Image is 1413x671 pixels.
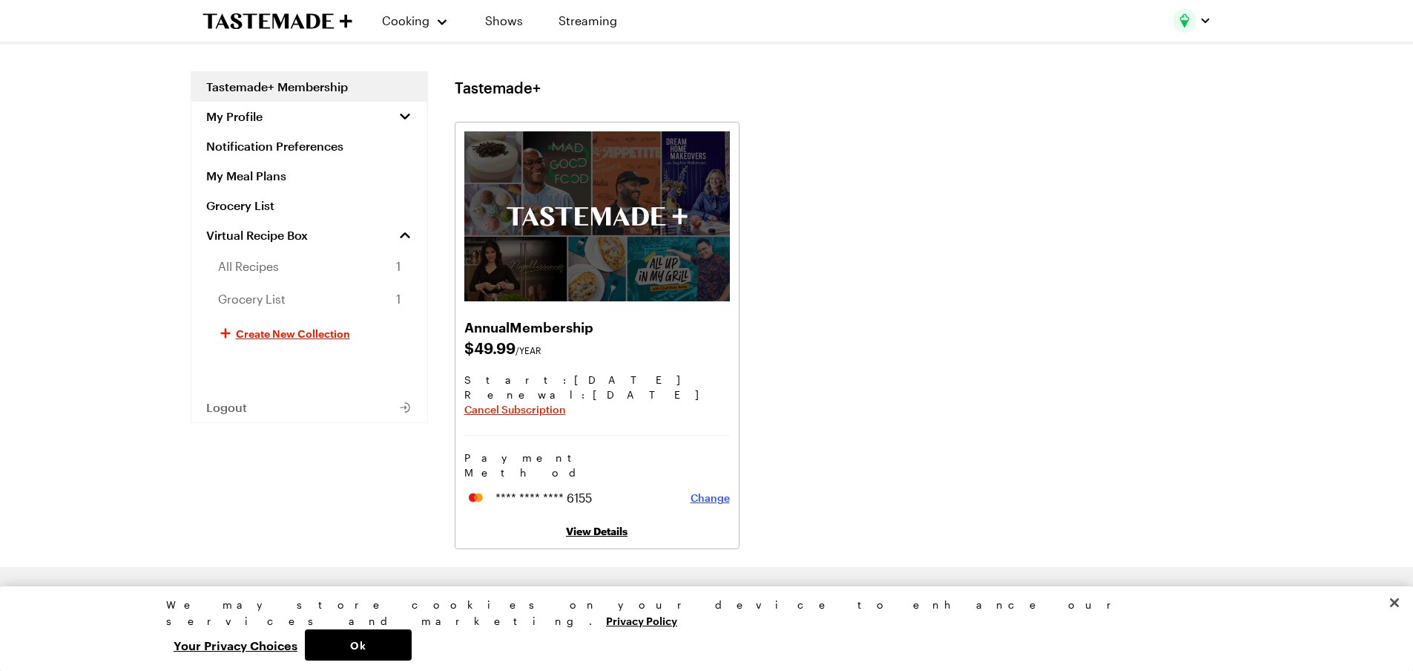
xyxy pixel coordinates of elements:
span: Create New Collection [236,326,350,341]
button: Your Privacy Choices [166,629,305,661]
button: Change [691,491,730,505]
h3: Payment Method [464,451,730,480]
span: Virtual Recipe Box [206,228,308,243]
a: Tastemade+ Membership [191,72,427,102]
a: Notification Preferences [191,131,427,161]
button: Close [1378,586,1411,619]
a: To Tastemade Home Page [202,13,352,30]
button: Profile picture [1173,9,1211,33]
h2: Annual Membership [464,316,730,337]
a: Grocery List [191,191,427,220]
span: $ 49.99 [464,337,730,358]
span: Start: [DATE] [464,373,730,387]
h1: Tastemade+ [455,79,541,96]
a: Virtual Recipe Box [191,220,427,250]
span: Grocery List [218,290,286,308]
img: mastercard logo [464,491,487,505]
button: Cancel Subscription [464,402,566,417]
button: Logout [191,393,427,422]
button: Create New Collection [191,315,427,351]
div: We may store cookies on your device to enhance our services and marketing. [166,597,1234,629]
img: Profile picture [1173,9,1196,33]
span: 1 [396,290,401,308]
span: My Profile [206,109,263,124]
span: Logout [206,400,247,415]
span: /YEAR [516,345,541,356]
span: Cooking [382,13,429,27]
span: All Recipes [218,258,279,275]
a: Grocery List1 [191,283,427,315]
button: Cooking [382,3,449,39]
a: View Details [566,525,628,537]
button: Ok [305,629,412,661]
a: More information about your privacy, opens in a new tab [606,613,677,627]
span: 1 [396,258,401,275]
span: Renewal : [DATE] [464,387,730,402]
a: My Meal Plans [191,161,427,191]
button: My Profile [191,102,427,131]
a: All Recipes1 [191,250,427,283]
div: Privacy [166,597,1234,661]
